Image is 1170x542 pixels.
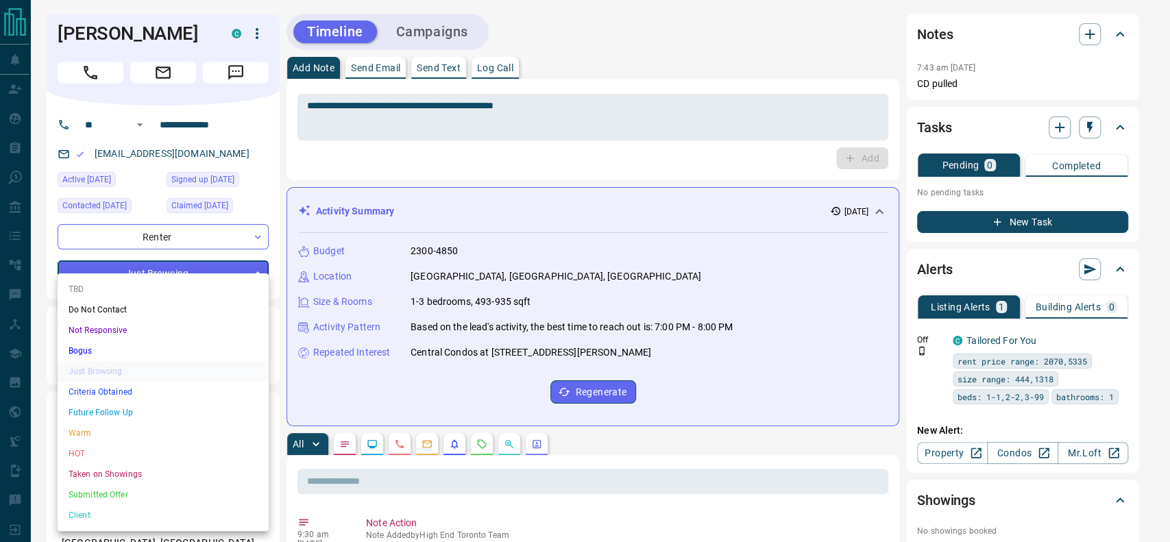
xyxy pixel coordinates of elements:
li: Future Follow Up [58,402,269,423]
li: HOT [58,443,269,464]
li: Do Not Contact [58,299,269,320]
li: Client [58,505,269,526]
li: Not Responsive [58,320,269,341]
li: TBD [58,279,269,299]
li: Criteria Obtained [58,382,269,402]
li: Warm [58,423,269,443]
li: Bogus [58,341,269,361]
li: Taken on Showings [58,464,269,484]
li: Submitted Offer [58,484,269,505]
